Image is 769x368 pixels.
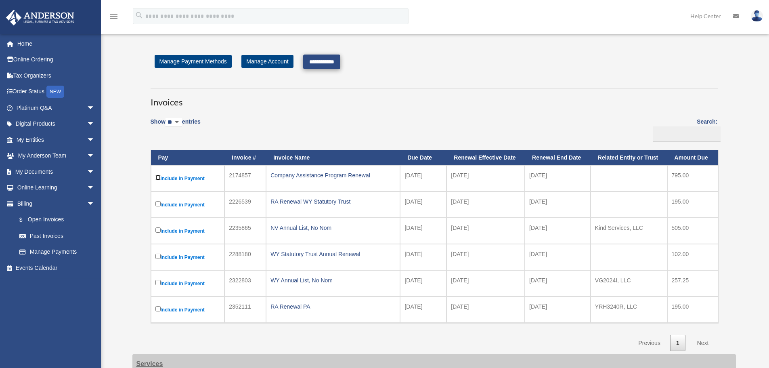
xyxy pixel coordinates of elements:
strong: Services [136,360,163,367]
input: Include in Payment [155,201,161,206]
a: Home [6,36,107,52]
input: Include in Payment [155,280,161,285]
h3: Invoices [151,88,718,109]
div: Company Assistance Program Renewal [270,170,396,181]
td: [DATE] [525,270,591,297]
label: Include in Payment [155,278,220,288]
a: Previous [632,335,666,351]
td: 102.00 [667,244,718,270]
a: My Documentsarrow_drop_down [6,164,107,180]
td: [DATE] [446,270,525,297]
td: [DATE] [446,244,525,270]
div: NV Annual List, No Nom [270,222,396,233]
td: [DATE] [525,165,591,191]
div: WY Statutory Trust Annual Renewal [270,248,396,260]
td: Kind Services, LLC [591,218,667,244]
td: 2174857 [224,165,266,191]
label: Show entries [151,117,201,135]
td: [DATE] [525,297,591,323]
td: 2235865 [224,218,266,244]
th: Invoice #: activate to sort column ascending [224,150,266,165]
td: [DATE] [525,244,591,270]
a: Digital Productsarrow_drop_down [6,116,107,132]
span: arrow_drop_down [87,196,103,212]
th: Invoice Name: activate to sort column ascending [266,150,400,165]
span: arrow_drop_down [87,164,103,180]
td: [DATE] [400,165,446,191]
td: 795.00 [667,165,718,191]
div: WY Annual List, No Nom [270,275,396,286]
td: VG2024I, LLC [591,270,667,297]
span: arrow_drop_down [87,132,103,148]
label: Include in Payment [155,200,220,210]
td: [DATE] [400,244,446,270]
a: 1 [670,335,685,351]
label: Include in Payment [155,173,220,183]
a: Platinum Q&Aarrow_drop_down [6,100,107,116]
a: Events Calendar [6,260,107,276]
div: RA Renewal PA [270,301,396,312]
a: $Open Invoices [11,212,99,228]
span: arrow_drop_down [87,100,103,116]
td: [DATE] [400,297,446,323]
td: [DATE] [525,191,591,218]
td: 2226539 [224,191,266,218]
th: Pay: activate to sort column descending [151,150,225,165]
span: arrow_drop_down [87,148,103,164]
a: Online Ordering [6,52,107,68]
img: Anderson Advisors Platinum Portal [4,10,77,25]
th: Amount Due: activate to sort column ascending [667,150,718,165]
td: [DATE] [446,191,525,218]
div: RA Renewal WY Statutory Trust [270,196,396,207]
i: menu [109,11,119,21]
td: 2352111 [224,297,266,323]
a: My Anderson Teamarrow_drop_down [6,148,107,164]
td: [DATE] [400,218,446,244]
label: Search: [650,117,718,142]
td: [DATE] [400,270,446,297]
td: YRH3240R, LLC [591,297,667,323]
td: [DATE] [400,191,446,218]
input: Include in Payment [155,175,161,180]
i: search [135,11,144,20]
div: NEW [46,86,64,98]
label: Include in Payment [155,305,220,315]
th: Related Entity or Trust: activate to sort column ascending [591,150,667,165]
img: User Pic [751,10,763,22]
a: Manage Account [241,55,293,68]
a: Order StatusNEW [6,84,107,100]
a: Online Learningarrow_drop_down [6,180,107,196]
td: 195.00 [667,297,718,323]
a: Billingarrow_drop_down [6,196,103,212]
span: arrow_drop_down [87,180,103,196]
a: Manage Payments [11,244,103,260]
th: Renewal End Date: activate to sort column ascending [525,150,591,165]
label: Include in Payment [155,252,220,262]
span: arrow_drop_down [87,116,103,132]
select: Showentries [166,118,182,127]
input: Include in Payment [155,227,161,233]
th: Renewal Effective Date: activate to sort column ascending [446,150,525,165]
td: 195.00 [667,191,718,218]
td: [DATE] [446,218,525,244]
td: [DATE] [446,297,525,323]
a: My Entitiesarrow_drop_down [6,132,107,148]
th: Due Date: activate to sort column ascending [400,150,446,165]
a: Manage Payment Methods [155,55,232,68]
td: 2288180 [224,244,266,270]
td: 2322803 [224,270,266,297]
input: Include in Payment [155,306,161,311]
a: menu [109,14,119,21]
input: Include in Payment [155,254,161,259]
input: Search: [653,126,721,142]
span: $ [24,215,28,225]
td: 505.00 [667,218,718,244]
td: [DATE] [446,165,525,191]
a: Tax Organizers [6,67,107,84]
label: Include in Payment [155,226,220,236]
td: 257.25 [667,270,718,297]
a: Past Invoices [11,228,103,244]
td: [DATE] [525,218,591,244]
